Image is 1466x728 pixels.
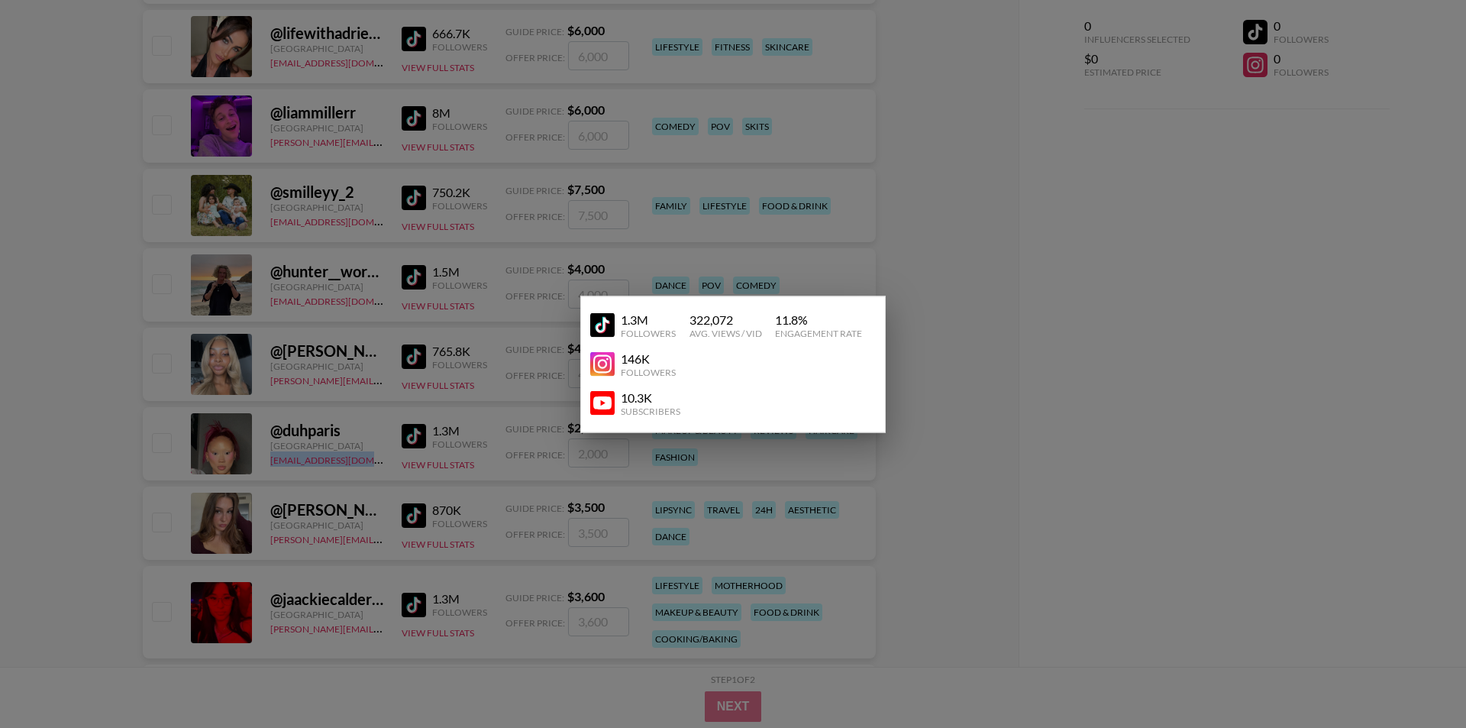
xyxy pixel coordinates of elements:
[621,366,676,377] div: Followers
[590,352,615,377] img: YouTube
[590,391,615,416] img: YouTube
[1390,652,1448,710] iframe: Drift Widget Chat Controller
[775,327,862,338] div: Engagement Rate
[689,327,762,338] div: Avg. Views / Vid
[621,312,676,327] div: 1.3M
[590,313,615,338] img: YouTube
[621,390,680,405] div: 10.3K
[775,312,862,327] div: 11.8 %
[621,351,676,366] div: 146K
[689,312,762,327] div: 322,072
[621,327,676,338] div: Followers
[621,405,680,416] div: Subscribers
